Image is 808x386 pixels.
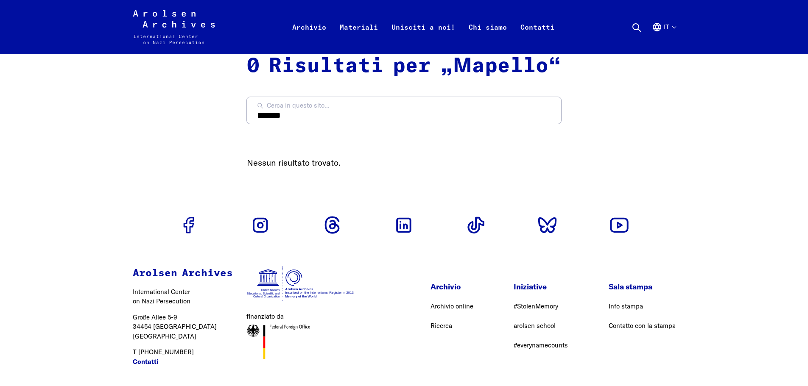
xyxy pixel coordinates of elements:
[285,20,333,54] a: Archivio
[431,281,676,358] nav: Piè di pagina
[514,341,568,349] a: #everynamecounts
[462,20,514,54] a: Chi siamo
[390,211,417,239] a: Vai al profilo Linkedin
[609,302,643,310] a: Info stampa
[609,322,676,330] a: Contatto con la stampa
[385,20,462,54] a: Unisciti a noi!
[534,211,561,239] a: Vai al profilo Bluesky
[247,211,274,239] a: Vai al profilo Instagram
[247,156,561,169] p: Nessun risultato trovato.
[514,322,556,330] a: arolsen school
[175,211,202,239] a: Vai al profilo Facebook
[431,302,473,310] a: Archivio online
[247,54,561,79] h2: 0 Risultati per „Mapello“
[133,357,158,367] a: Contatti
[319,211,346,239] a: Vai al profilo Threads
[514,20,561,54] a: Contatti
[133,347,233,367] p: T [PHONE_NUMBER]
[431,322,452,330] a: Ricerca
[285,10,561,44] nav: Primaria
[133,287,233,306] p: International Center on Nazi Persecution
[652,22,676,53] button: Italiano, selezione lingua
[606,211,633,239] a: Vai al profilo Youtube
[462,211,489,239] a: Vai al profilo Tiktok
[431,281,473,292] p: Archivio
[514,302,558,310] a: #StolenMemory
[133,268,233,278] strong: Arolsen Archives
[246,312,355,322] figcaption: finanziato da
[514,281,568,292] p: Iniziative
[609,281,676,292] p: Sala stampa
[333,20,385,54] a: Materiali
[133,313,233,342] p: Große Allee 5-9 34454 [GEOGRAPHIC_DATA] [GEOGRAPHIC_DATA]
